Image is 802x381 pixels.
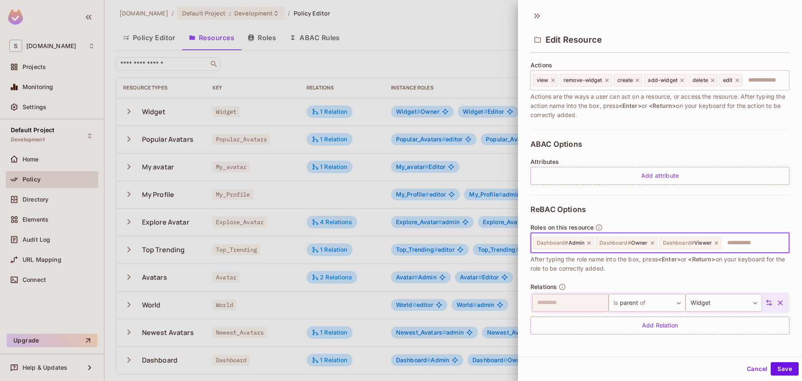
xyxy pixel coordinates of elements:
div: edit [719,74,742,87]
span: Dashboard # [537,240,569,246]
div: Dashboard#Owner [596,237,657,249]
span: of [638,296,645,309]
div: Dashboard#Admin [533,237,594,249]
div: Add attribute [530,167,789,185]
span: Roles on this resource [530,224,594,231]
div: view [533,74,558,87]
div: delete [689,74,718,87]
div: remove-widget [560,74,612,87]
span: Admin [537,240,584,246]
span: Dashboard # [599,240,631,246]
div: add-widget [644,74,687,87]
span: edit [723,77,733,84]
div: Widget [685,294,762,312]
button: Save [771,362,799,376]
span: Attributes [530,159,559,165]
span: <Return> [649,102,676,109]
span: delete [693,77,708,84]
span: <Enter> [619,102,642,109]
span: After typing the role name into the box, press or on your keyboard for the role to be correctly a... [530,255,789,273]
span: Relations [530,284,557,290]
span: Actions [530,62,552,69]
div: Add Relation [530,317,789,335]
button: Cancel [744,362,771,376]
span: is [614,296,619,309]
span: Edit Resource [546,35,602,45]
span: ReBAC Options [530,205,586,214]
span: Viewer [663,240,712,246]
span: Owner [599,240,647,246]
span: remove-widget [563,77,602,84]
div: Dashboard#Viewer [659,237,721,249]
span: view [537,77,548,84]
span: ABAC Options [530,140,582,148]
span: <Enter> [658,256,681,263]
div: create [614,74,643,87]
span: Dashboard # [663,240,695,246]
span: Actions are the ways a user can act on a resource, or access the resource. After typing the actio... [530,92,789,120]
span: <Return> [688,256,715,263]
span: add-widget [648,77,678,84]
span: create [617,77,633,84]
div: parent [609,294,685,312]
